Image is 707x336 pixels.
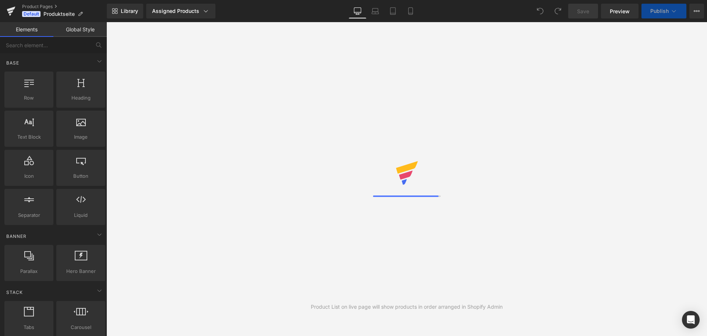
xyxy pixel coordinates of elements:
span: Save [577,7,589,15]
button: Redo [551,4,565,18]
span: Liquid [59,211,103,219]
span: Produktseite [43,11,75,17]
span: Row [7,94,51,102]
span: Carousel [59,323,103,331]
button: More [689,4,704,18]
span: Button [59,172,103,180]
span: Library [121,8,138,14]
span: Banner [6,233,27,240]
button: Publish [641,4,686,18]
span: Heading [59,94,103,102]
div: Open Intercom Messenger [682,311,700,329]
span: Hero Banner [59,267,103,275]
a: Global Style [53,22,107,37]
span: Separator [7,211,51,219]
a: Desktop [349,4,366,18]
span: Parallax [7,267,51,275]
span: Default [22,11,41,17]
span: Publish [650,8,669,14]
span: Icon [7,172,51,180]
div: Assigned Products [152,7,210,15]
span: Image [59,133,103,141]
span: Base [6,59,20,66]
a: Preview [601,4,639,18]
button: Undo [533,4,548,18]
span: Stack [6,289,24,296]
a: Mobile [402,4,419,18]
a: Tablet [384,4,402,18]
a: Product Pages [22,4,107,10]
a: Laptop [366,4,384,18]
span: Tabs [7,323,51,331]
span: Text Block [7,133,51,141]
a: New Library [107,4,143,18]
span: Preview [610,7,630,15]
div: Product List on live page will show products in order arranged in Shopify Admin [311,303,503,311]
